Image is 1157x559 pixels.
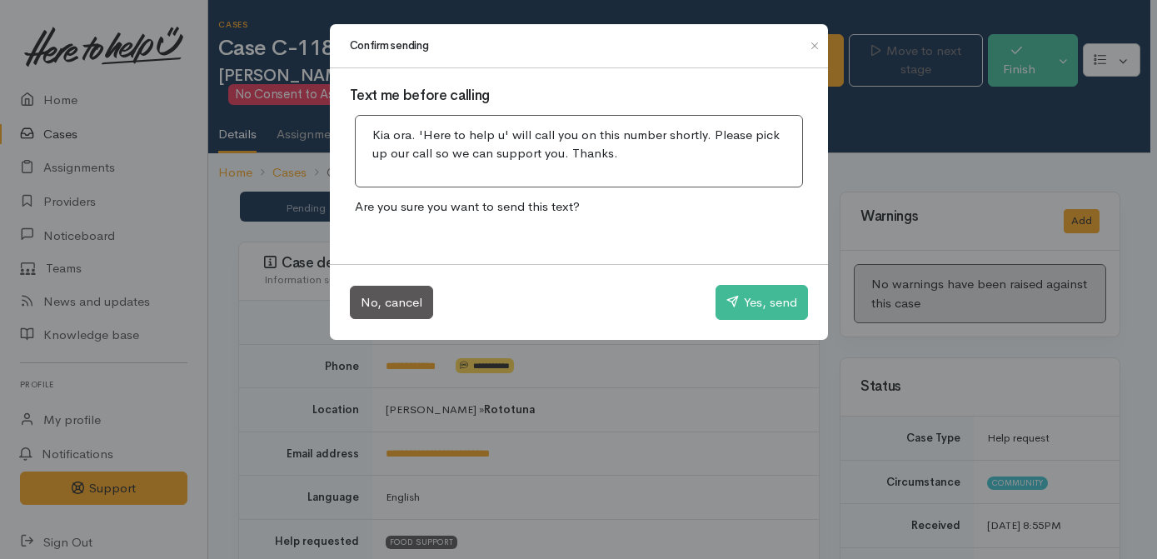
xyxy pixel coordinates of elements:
[350,37,429,54] h1: Confirm sending
[716,285,808,320] button: Yes, send
[372,126,785,163] p: Kia ora. 'Here to help u' will call you on this number shortly. Please pick up our call so we can...
[801,36,828,56] button: Close
[350,192,808,222] p: Are you sure you want to send this text?
[350,88,808,104] h3: Text me before calling
[350,286,433,320] button: No, cancel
